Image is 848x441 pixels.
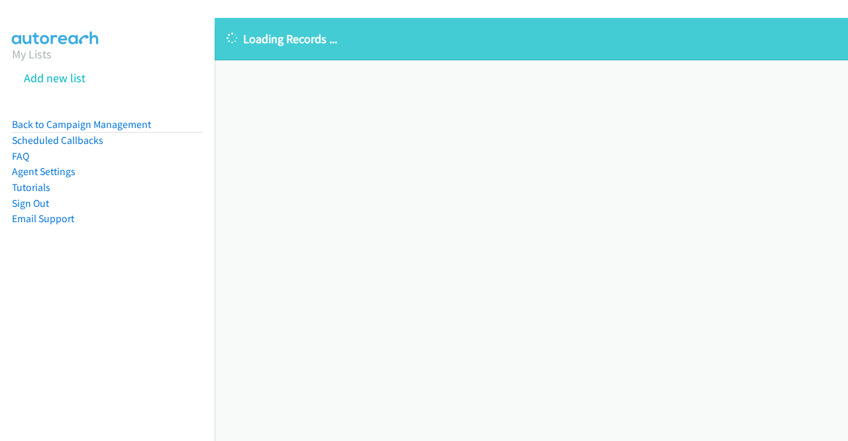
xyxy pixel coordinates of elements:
a: Email Support [12,212,74,225]
a: Sign Out [12,197,49,210]
a: Back to Campaign Management [12,118,151,131]
p: Loading Records ... [227,30,836,48]
a: My Lists [12,46,52,62]
a: Agent Settings [12,165,76,178]
a: Tutorials [12,181,50,194]
a: Add new list [24,70,85,86]
a: Scheduled Callbacks [12,134,103,147]
a: FAQ [12,150,29,162]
